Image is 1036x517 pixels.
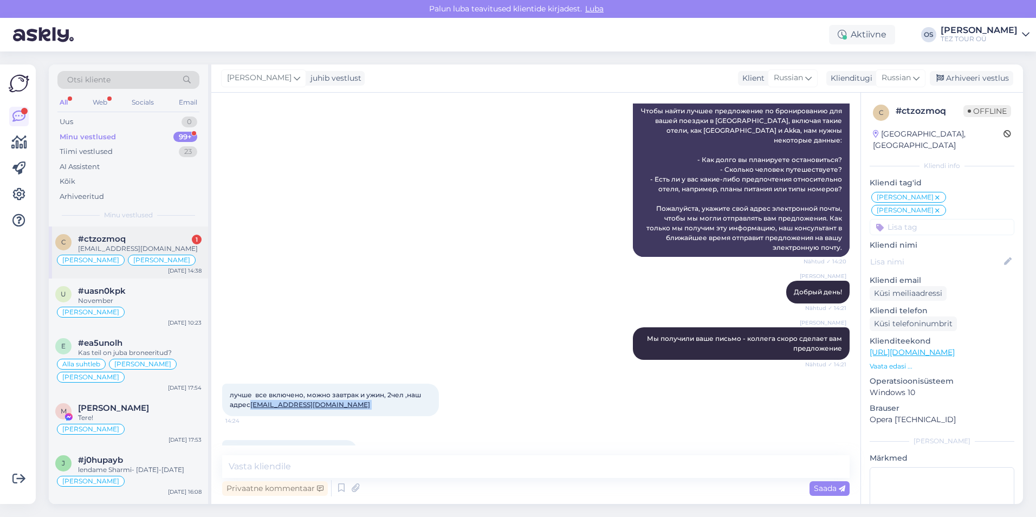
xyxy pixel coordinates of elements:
[78,234,126,244] span: #ctzozmoq
[227,72,292,84] span: [PERSON_NAME]
[133,257,190,263] span: [PERSON_NAME]
[60,191,104,202] div: Arhiveeritud
[873,128,1003,151] div: [GEOGRAPHIC_DATA], [GEOGRAPHIC_DATA]
[60,176,75,187] div: Kõik
[633,102,850,257] div: Чтобы найти лучшее предложение по бронированию для вашей поездки в [GEOGRAPHIC_DATA], включая так...
[169,436,202,444] div: [DATE] 17:53
[877,207,934,214] span: [PERSON_NAME]
[805,360,846,369] span: Nähtud ✓ 14:21
[306,73,361,84] div: juhib vestlust
[870,376,1014,387] p: Operatsioonisüsteem
[870,286,947,301] div: Küsi meiliaadressi
[78,244,202,254] div: [EMAIL_ADDRESS][DOMAIN_NAME]
[62,309,119,315] span: [PERSON_NAME]
[179,146,197,157] div: 23
[582,4,607,14] span: Luba
[78,413,202,423] div: Tere!
[61,238,66,246] span: c
[168,384,202,392] div: [DATE] 17:54
[870,240,1014,251] p: Kliendi nimi
[78,286,126,296] span: #uasn0kpk
[941,26,1029,43] a: [PERSON_NAME]TEZ TOUR OÜ
[870,316,957,331] div: Küsi telefoninumbrit
[814,483,845,493] span: Saada
[104,210,153,220] span: Minu vestlused
[60,161,100,172] div: AI Assistent
[647,334,844,352] span: Мы получили ваше письмо - коллега скоро сделает вам предложение
[870,275,1014,286] p: Kliendi email
[78,465,202,475] div: lendame Sharmi- [DATE]-[DATE]
[78,348,202,358] div: Kas teil on juba broneeritud?
[78,455,123,465] span: #j0hupayb
[62,257,119,263] span: [PERSON_NAME]
[78,338,122,348] span: #ea5unolh
[877,194,934,201] span: [PERSON_NAME]
[870,453,1014,464] p: Märkmed
[60,117,73,127] div: Uus
[870,436,1014,446] div: [PERSON_NAME]
[738,73,765,84] div: Klient
[870,347,955,357] a: [URL][DOMAIN_NAME]
[62,459,65,467] span: j
[870,387,1014,398] p: Windows 10
[930,71,1013,86] div: Arhiveeri vestlus
[60,146,113,157] div: Tiimi vestlused
[870,305,1014,316] p: Kliendi telefon
[826,73,872,84] div: Klienditugi
[225,417,266,425] span: 14:24
[941,35,1018,43] div: TEZ TOUR OÜ
[168,488,202,496] div: [DATE] 16:08
[67,74,111,86] span: Otsi kliente
[963,105,1011,117] span: Offline
[222,481,328,496] div: Privaatne kommentaar
[114,361,171,367] span: [PERSON_NAME]
[870,219,1014,235] input: Lisa tag
[941,26,1018,35] div: [PERSON_NAME]
[61,290,66,298] span: u
[90,95,109,109] div: Web
[870,256,1002,268] input: Lisa nimi
[57,95,70,109] div: All
[794,288,842,296] span: Добрый день!
[774,72,803,84] span: Russian
[800,319,846,327] span: [PERSON_NAME]
[168,267,202,275] div: [DATE] 14:38
[62,426,119,432] span: [PERSON_NAME]
[182,117,197,127] div: 0
[804,257,846,266] span: Nähtud ✓ 14:20
[173,132,197,143] div: 99+
[879,108,884,117] span: c
[230,391,423,409] span: лучше все включено, можно завтрак и ужин, 2чел ,наш адрес
[61,407,67,415] span: M
[168,319,202,327] div: [DATE] 10:23
[870,161,1014,171] div: Kliendi info
[870,177,1014,189] p: Kliendi tag'id
[870,361,1014,371] p: Vaata edasi ...
[62,374,119,380] span: [PERSON_NAME]
[800,272,846,280] span: [PERSON_NAME]
[896,105,963,118] div: # ctzozmoq
[805,304,846,312] span: Nähtud ✓ 14:21
[61,342,66,350] span: e
[129,95,156,109] div: Socials
[870,335,1014,347] p: Klienditeekond
[921,27,936,42] div: OS
[192,235,202,244] div: 1
[870,414,1014,425] p: Opera [TECHNICAL_ID]
[177,95,199,109] div: Email
[9,73,29,94] img: Askly Logo
[829,25,895,44] div: Aktiivne
[62,361,100,367] span: Alla suhtleb
[250,400,370,409] a: [EMAIL_ADDRESS][DOMAIN_NAME]
[882,72,911,84] span: Russian
[62,478,119,484] span: [PERSON_NAME]
[78,403,149,413] span: Marina Marova
[78,296,202,306] div: November
[870,403,1014,414] p: Brauser
[60,132,116,143] div: Minu vestlused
